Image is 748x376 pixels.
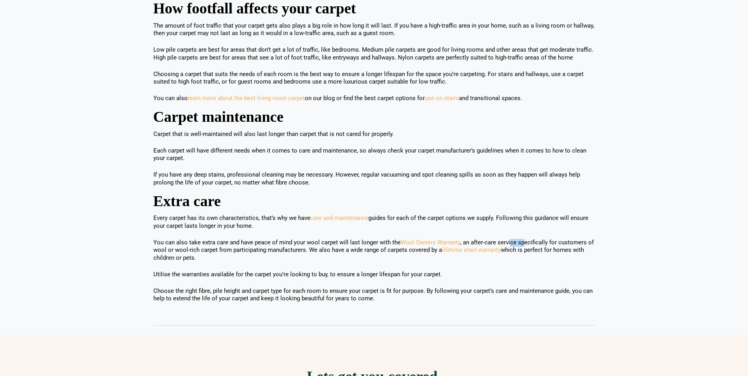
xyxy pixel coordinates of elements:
a: lifetime stain warranty [442,246,501,253]
p: Low pile carpets are best for areas that don’t get a lot of traffic, like bedrooms. Medium pile c... [153,46,595,61]
p: The amount of foot traffic that your carpet gets also plays a big role in how long it will last. ... [153,22,595,37]
p: If you have any deep stains, professional cleaning may be necessary. However, regular vacuuming a... [153,171,595,186]
a: care and maintenance [310,214,368,222]
h2: How footfall affects your carpet [153,3,595,14]
p: Every carpet has its own characteristics, that’s why we have guides for each of the carpet option... [153,214,595,230]
p: Each carpet will have different needs when it comes to care and maintenance, so always check your... [153,147,595,162]
p: Carpet that is well-maintained will also last longer than carpet that is not cared for properly. [153,130,595,138]
h2: Extra care [153,195,595,207]
a: Wool Owners Warranty [401,239,460,246]
a: use on stairs [425,95,459,102]
a: learn more about the best living room carpet [188,95,305,102]
p: Utilise the warranties available for the carpet you’re looking to buy, to ensure a longer lifespa... [153,271,595,279]
p: Choosing a carpet that suits the needs of each room is the best way to ensure a longer lifespan f... [153,71,595,86]
h2: Carpet maintenance [153,111,595,123]
p: You can also take extra care and have peace of mind your wool carpet will last longer with the , ... [153,239,595,262]
p: You can also on our blog or find the best carpet options for and transitional spaces. [153,95,595,102]
p: Choose the right fibre, pile height and carpet type for each room to ensure your carpet is fit fo... [153,287,595,303]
